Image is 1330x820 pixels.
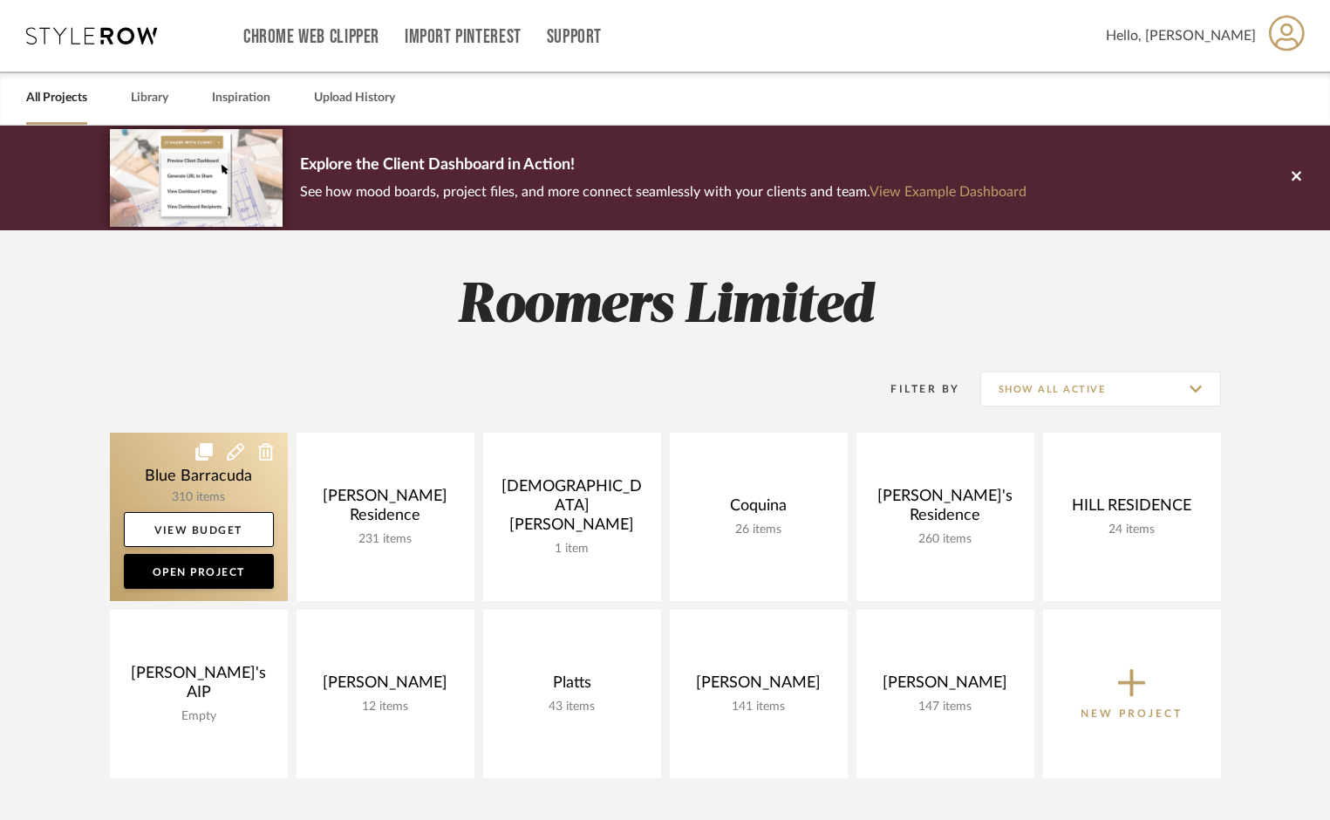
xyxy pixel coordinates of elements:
div: 26 items [684,523,834,537]
a: Import Pinterest [405,30,522,44]
div: [PERSON_NAME] [870,673,1020,700]
div: Platts [497,673,647,700]
div: 12 items [310,700,460,714]
div: 1 item [497,542,647,557]
a: Inspiration [212,86,270,110]
div: [DEMOGRAPHIC_DATA][PERSON_NAME] [497,477,647,542]
a: View Budget [124,512,274,547]
div: [PERSON_NAME] Residence [310,487,460,532]
span: Hello, [PERSON_NAME] [1106,25,1256,46]
p: Explore the Client Dashboard in Action! [300,152,1026,180]
a: Upload History [314,86,395,110]
a: View Example Dashboard [870,185,1026,199]
div: 141 items [684,700,834,714]
h2: Roomers Limited [38,274,1293,339]
div: 231 items [310,532,460,547]
a: Chrome Web Clipper [243,30,379,44]
div: [PERSON_NAME]'s AIP [124,664,274,709]
div: [PERSON_NAME] [684,673,834,700]
div: [PERSON_NAME]'s Residence [870,487,1020,532]
div: 24 items [1057,523,1207,537]
div: Filter By [869,380,960,398]
div: 147 items [870,700,1020,714]
div: 43 items [497,700,647,714]
a: Open Project [124,554,274,589]
div: [PERSON_NAME] [310,673,460,700]
div: Empty [124,709,274,724]
button: New Project [1043,610,1221,778]
a: Library [131,86,168,110]
a: All Projects [26,86,87,110]
div: Coquina [684,496,834,523]
img: d5d033c5-7b12-40c2-a960-1ecee1989c38.png [110,129,283,226]
p: New Project [1081,705,1183,722]
p: See how mood boards, project files, and more connect seamlessly with your clients and team. [300,180,1026,204]
div: 260 items [870,532,1020,547]
a: Support [547,30,602,44]
div: HILL RESIDENCE [1057,496,1207,523]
